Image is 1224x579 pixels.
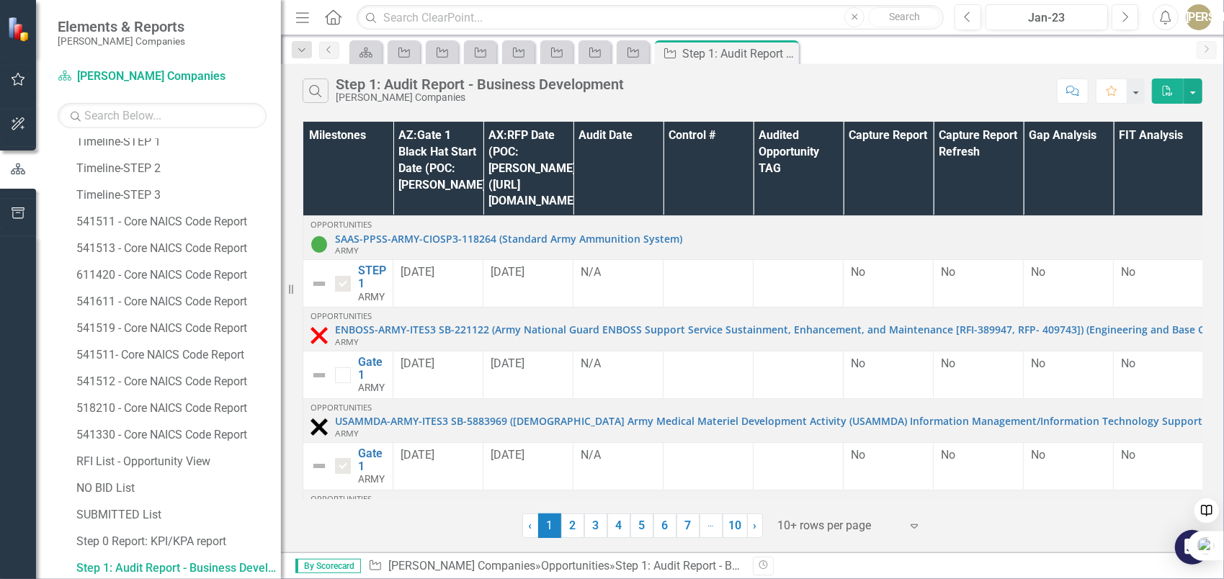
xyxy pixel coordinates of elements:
div: Open Intercom Messenger [1175,530,1210,565]
a: 541511 - Core NAICS Code Report [73,210,281,233]
img: Not Defined [311,367,328,384]
div: Step 1: Audit Report - Business Development [336,76,624,92]
span: ‹ [529,519,532,532]
span: › [754,519,757,532]
div: 541511- Core NAICS Code Report [76,349,281,362]
span: ARMY [358,291,385,302]
span: No [851,265,865,279]
div: Step 1: Audit Report - Business Development [615,559,841,573]
a: STEP 1 [358,264,386,289]
a: Gate 1 [358,447,385,472]
img: Loss [311,327,328,344]
span: ARMY [358,473,385,485]
div: Timeline-STEP 1 [76,135,281,148]
div: » » [368,558,742,575]
a: Step 0 Report: KPI/KPA report [73,530,281,553]
div: Step 1: Audit Report - Business Development [682,45,795,63]
a: 10 [723,513,748,538]
img: No Bid [311,418,328,436]
div: 518210 - Core NAICS Code Report [76,402,281,415]
a: [PERSON_NAME] Companies [388,559,535,573]
div: N/A [581,264,656,281]
a: 7 [676,513,700,538]
a: 5 [630,513,653,538]
span: No [941,448,955,462]
span: By Scorecard [295,559,361,573]
div: Timeline-STEP 2 [76,162,281,175]
span: Search [889,11,920,22]
div: N/A [581,447,656,464]
span: No [1031,448,1045,462]
a: 541330 - Core NAICS Code Report [73,423,281,446]
a: Timeline-STEP 2 [73,157,281,180]
span: No [941,356,955,370]
small: [PERSON_NAME] Companies [58,35,185,47]
span: ARMY [335,336,359,347]
a: RFI List - Opportunity View [73,450,281,473]
span: [DATE] [401,265,434,279]
img: Active [311,235,328,253]
span: No [1031,265,1045,279]
input: Search ClearPoint... [357,5,944,30]
div: 541330 - Core NAICS Code Report [76,428,281,441]
a: 4 [607,513,630,538]
div: 611420 - Core NAICS Code Report [76,269,281,282]
a: Gate 1 [358,356,385,381]
div: 541511 - Core NAICS Code Report [76,215,281,228]
div: N/A [581,356,656,372]
a: 541511- Core NAICS Code Report [73,344,281,367]
span: No [851,448,865,462]
a: 2 [561,513,584,538]
div: RFI List - Opportunity View [76,455,281,468]
a: Opportunities [541,559,609,573]
a: 6 [653,513,676,538]
div: Jan-23 [991,9,1103,27]
span: ARMY [358,382,385,393]
div: SUBMITTED List [76,508,281,521]
span: [DATE] [491,448,524,462]
a: 541611 - Core NAICS Code Report [73,290,281,313]
img: Not Defined [311,457,328,475]
span: No [1031,356,1045,370]
a: 518210 - Core NAICS Code Report [73,397,281,420]
span: No [941,265,955,279]
a: 541513 - Core NAICS Code Report [73,237,281,260]
span: ARMY [335,427,359,439]
a: SUBMITTED List [73,503,281,526]
div: Timeline-STEP 3 [76,189,281,202]
img: ClearPoint Strategy [7,16,32,41]
div: 541513 - Core NAICS Code Report [76,242,281,255]
input: Search Below... [58,103,267,128]
a: 541512 - Core NAICS Code Report [73,370,281,393]
a: Timeline-STEP 3 [73,184,281,207]
a: 3 [584,513,607,538]
div: 541512 - Core NAICS Code Report [76,375,281,388]
button: Search [868,7,940,27]
span: No [1121,265,1135,279]
span: No [851,356,865,370]
a: Timeline-STEP 1 [73,130,281,153]
a: 541519 - Core NAICS Code Report [73,317,281,340]
div: Step 1: Audit Report - Business Development [76,562,281,575]
span: [DATE] [401,356,434,370]
div: NO BID List [76,482,281,495]
span: [DATE] [401,448,434,462]
div: 541611 - Core NAICS Code Report [76,295,281,308]
button: [PERSON_NAME] [1186,4,1212,30]
span: 1 [538,513,561,538]
button: Jan-23 [986,4,1108,30]
a: 611420 - Core NAICS Code Report [73,264,281,287]
span: [DATE] [491,356,524,370]
img: Not Defined [311,275,328,292]
div: [PERSON_NAME] Companies [336,92,624,103]
span: Elements & Reports [58,18,185,35]
span: ARMY [335,244,359,256]
span: [DATE] [491,265,524,279]
div: 541519 - Core NAICS Code Report [76,322,281,335]
span: No [1121,356,1135,370]
span: No [1121,448,1135,462]
div: Step 0 Report: KPI/KPA report [76,535,281,548]
a: [PERSON_NAME] Companies [58,68,238,85]
a: NO BID List [73,477,281,500]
